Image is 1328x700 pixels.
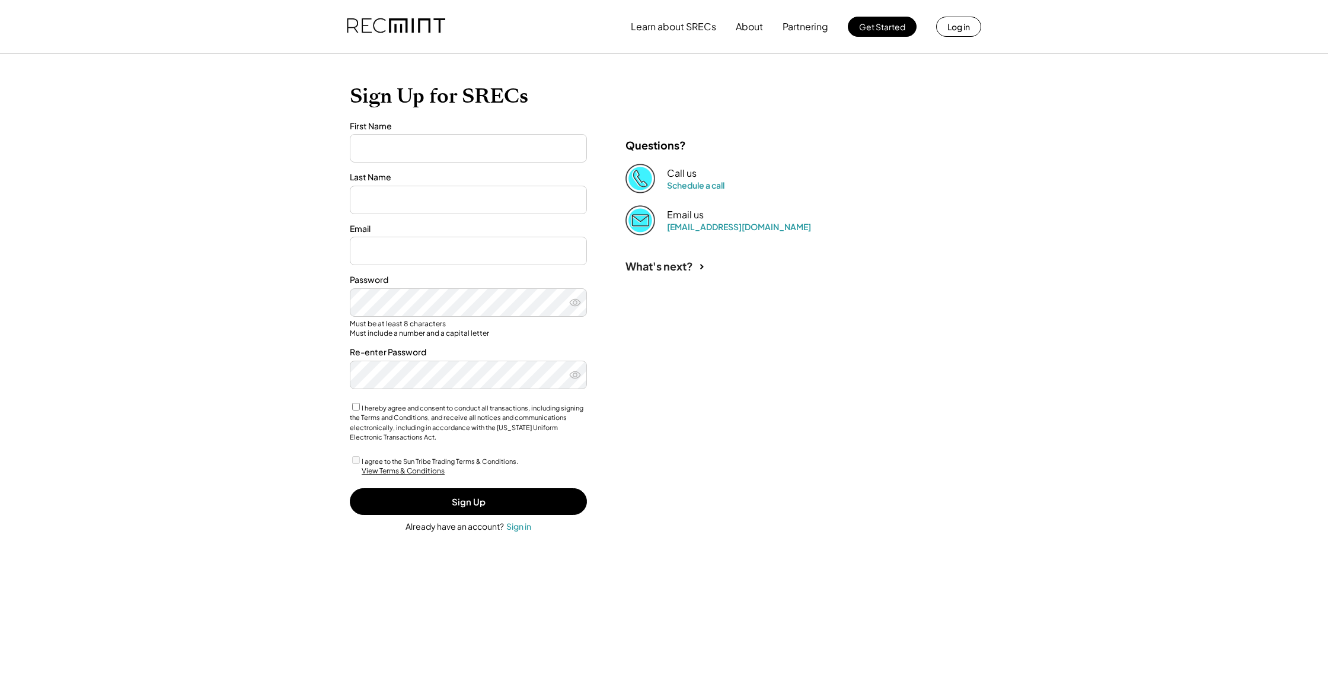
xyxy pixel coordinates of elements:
[350,319,587,338] div: Must be at least 8 characters Must include a number and a capital letter
[362,457,518,465] label: I agree to the Sun Tribe Trading Terms & Conditions.
[347,7,445,47] img: recmint-logotype%403x.png
[350,488,587,515] button: Sign Up
[667,180,724,190] a: Schedule a call
[848,17,917,37] button: Get Started
[350,84,978,109] h1: Sign Up for SRECs
[667,167,697,180] div: Call us
[506,521,531,532] div: Sign in
[350,223,587,235] div: Email
[936,17,981,37] button: Log in
[631,15,716,39] button: Learn about SRECs
[625,138,686,152] div: Questions?
[406,521,504,533] div: Already have an account?
[350,120,587,132] div: First Name
[362,466,445,476] div: View Terms & Conditions
[350,171,587,183] div: Last Name
[625,164,655,193] img: Phone%20copy%403x.png
[625,259,693,273] div: What's next?
[350,346,587,358] div: Re-enter Password
[350,274,587,286] div: Password
[783,15,828,39] button: Partnering
[736,15,763,39] button: About
[625,205,655,235] img: Email%202%403x.png
[667,221,811,232] a: [EMAIL_ADDRESS][DOMAIN_NAME]
[667,209,704,221] div: Email us
[350,404,583,441] label: I hereby agree and consent to conduct all transactions, including signing the Terms and Condition...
